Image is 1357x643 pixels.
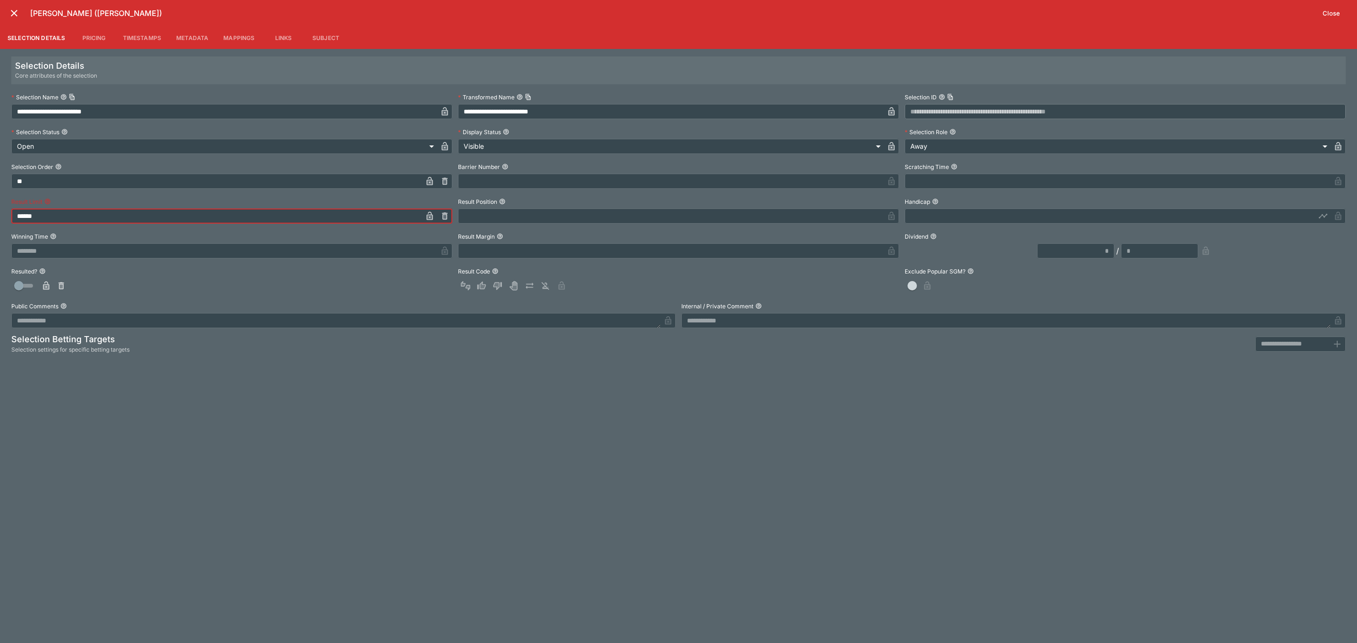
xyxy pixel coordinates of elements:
button: Metadata [169,26,216,49]
button: Dividend [930,233,937,240]
button: Void [506,278,521,293]
p: Display Status [458,128,501,136]
p: Handicap [905,198,930,206]
h6: [PERSON_NAME] ([PERSON_NAME]) [30,8,1317,18]
button: Scratching Time [951,163,957,170]
div: / [1116,245,1119,257]
button: Selection Role [949,129,956,135]
button: Copy To Clipboard [525,94,531,100]
h5: Selection Details [15,60,97,71]
button: Selection Order [55,163,62,170]
button: Lose [490,278,505,293]
button: Pricing [73,26,115,49]
button: Push [522,278,537,293]
button: Result Position [499,198,506,205]
button: Resulted? [39,268,46,274]
button: Handicap [932,198,939,205]
button: Timestamps [115,26,169,49]
button: Not Set [458,278,473,293]
p: Result Limit [11,198,42,206]
button: Internal / Private Comment [755,303,762,309]
button: Subject [304,26,347,49]
button: Result Limit [44,198,51,205]
button: Win [474,278,489,293]
button: Winning Time [50,233,57,240]
button: close [6,5,23,22]
div: Visible [458,139,884,154]
p: Selection Status [11,128,59,136]
p: Result Code [458,267,490,275]
h5: Selection Betting Targets [11,334,130,345]
p: Barrier Number [458,163,500,171]
button: Close [1317,6,1346,21]
button: Copy To Clipboard [947,94,954,100]
p: Dividend [905,233,928,241]
span: Core attributes of the selection [15,71,97,80]
button: Public Comments [60,303,67,309]
p: Selection Role [905,128,948,136]
button: Selection NameCopy To Clipboard [60,94,67,100]
p: Result Margin [458,233,495,241]
button: Links [262,26,304,49]
button: Eliminated In Play [538,278,553,293]
p: Transformed Name [458,93,515,101]
p: Resulted? [11,267,37,275]
p: Selection Name [11,93,58,101]
button: Copy To Clipboard [69,94,75,100]
button: Selection Status [61,129,68,135]
span: Selection settings for specific betting targets [11,345,130,354]
p: Scratching Time [905,163,949,171]
p: Result Position [458,198,497,206]
p: Internal / Private Comment [681,302,753,310]
button: Barrier Number [502,163,508,170]
p: Selection ID [905,93,937,101]
div: Open [11,139,437,154]
button: Result Code [492,268,499,274]
p: Winning Time [11,233,48,241]
button: Transformed NameCopy To Clipboard [516,94,523,100]
button: Display Status [503,129,509,135]
p: Public Comments [11,302,58,310]
p: Exclude Popular SGM? [905,267,965,275]
div: Away [905,139,1331,154]
p: Selection Order [11,163,53,171]
button: Exclude Popular SGM? [967,268,974,274]
button: Mappings [216,26,262,49]
button: Result Margin [497,233,503,240]
button: Selection IDCopy To Clipboard [939,94,945,100]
